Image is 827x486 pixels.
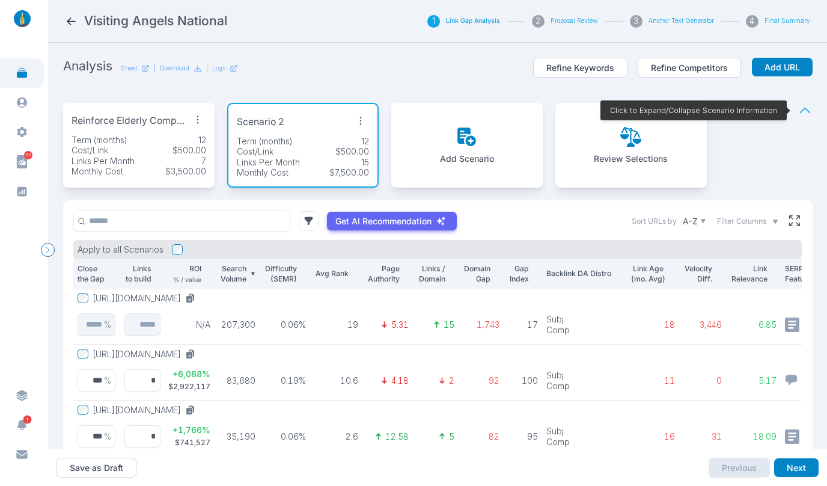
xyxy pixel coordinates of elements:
[533,58,627,78] button: Refine Keywords
[449,431,454,442] p: 5
[546,268,622,279] p: Backlink DA Distro
[264,431,307,442] p: 0.06%
[219,431,255,442] p: 35,190
[104,319,111,330] p: %
[638,58,741,78] button: Refine Competitors
[264,375,307,386] p: 0.19%
[314,431,358,442] p: 2.6
[391,375,409,386] p: 4.18
[329,167,369,178] p: $7,500.00
[463,375,500,386] p: 92
[56,458,136,478] button: Save as Draft
[104,375,111,386] p: %
[508,431,538,442] p: 95
[546,426,570,437] p: Subj
[508,263,529,285] p: Gap Index
[630,15,642,28] div: 3
[463,431,500,442] p: 82
[546,325,570,336] p: Comp
[104,431,111,442] p: %
[630,263,666,285] p: Link Age (mo. Avg)
[427,15,440,28] div: 1
[551,17,598,25] button: Proposal Review
[717,216,779,227] button: Filter Columns
[160,64,189,73] p: Download
[546,314,570,325] p: Subj
[237,167,288,178] p: Monthly Cost
[264,263,297,285] p: Difficulty (SEMR)
[730,375,777,386] p: 5.17
[764,17,810,25] button: Final Summary
[172,425,210,435] p: + 1,766 %
[172,145,206,156] p: $500.00
[444,319,454,330] p: 15
[683,431,722,442] p: 31
[10,10,35,27] img: linklaunch_small.2ae18699.png
[78,244,163,255] p: Apply to all Scenarios
[730,431,777,442] p: 18.09
[594,126,668,164] button: Review Selections
[683,263,712,285] p: Velocity Diff.
[630,431,676,442] p: 16
[463,263,491,285] p: Domain Gap
[219,375,255,386] p: 83,680
[314,375,358,386] p: 10.6
[508,319,538,330] p: 17
[683,319,722,330] p: 3,446
[463,319,500,330] p: 1,743
[314,319,358,330] p: 19
[24,151,32,159] span: 63
[774,458,819,478] button: Next
[683,375,722,386] p: 0
[63,58,112,75] h2: Analysis
[212,64,225,73] p: Logs
[361,136,369,147] p: 12
[168,319,210,330] p: N/A
[335,216,432,227] p: Get AI Recommendation
[508,375,538,386] p: 100
[417,263,445,285] p: Links / Domain
[93,349,200,360] button: [URL][DOMAIN_NAME]
[72,156,135,167] p: Links Per Month
[546,437,570,448] p: Comp
[168,381,210,392] p: $2,922,117
[264,319,307,330] p: 0.06%
[201,156,206,167] p: 7
[630,319,676,330] p: 18
[93,293,200,304] button: [URL][DOMAIN_NAME]
[237,146,273,157] p: Cost/Link
[752,58,813,77] button: Add URL
[189,263,201,274] p: ROI
[72,145,108,156] p: Cost/Link
[717,216,766,227] span: Filter Columns
[546,381,570,392] p: Comp
[367,263,400,285] p: Page Authority
[72,114,189,129] p: Reinforce Elderly Companion Care
[327,212,457,231] button: Get AI Recommendation
[172,369,210,380] p: + 6,088 %
[78,263,106,285] p: Close the Gap
[681,214,709,229] button: A-Z
[173,276,201,285] p: % / value
[175,437,210,448] p: $741,527
[632,216,677,227] label: Sort URLs by
[361,157,369,168] p: 15
[446,17,500,25] button: Link Gap Analysis
[385,431,409,442] p: 12.58
[314,268,349,279] p: Avg Rank
[206,64,238,73] div: |
[449,375,454,386] p: 2
[237,157,300,168] p: Links Per Month
[610,105,777,116] p: Click to Expand/Collapse Scenario Information
[440,126,494,164] button: Add Scenario
[335,146,369,157] p: $500.00
[630,375,676,386] p: 11
[219,263,246,285] p: Search Volume
[93,405,200,416] button: [URL][DOMAIN_NAME]
[746,15,758,28] div: 4
[594,153,668,164] p: Review Selections
[84,13,227,29] h2: Visiting Angels National
[546,370,570,381] p: Subj
[219,319,255,330] p: 207,300
[121,64,137,73] p: Sheet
